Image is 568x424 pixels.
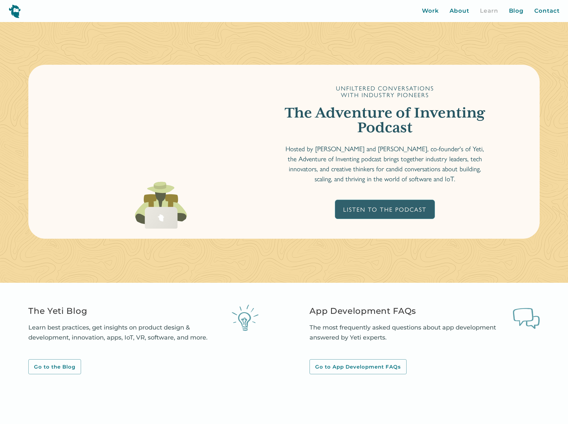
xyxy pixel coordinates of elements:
[343,205,427,213] div: Listen To The Podcast
[34,364,75,370] div: Go to the Blog
[336,85,434,98] div: Unfiltered Conversations with Industry Pioneers
[9,4,21,18] img: yeti logo icon
[232,304,258,331] img: lightbulb illustration
[315,364,401,370] div: Go to App Development FAQs
[450,7,470,15] a: About
[509,7,524,15] a: Blog
[534,7,559,15] a: Contact
[283,144,487,184] p: Hosted by [PERSON_NAME] and [PERSON_NAME], co-founder's of Yeti, the Adventure of Inventing podca...
[28,323,224,343] p: Learn best practices, get insights on product design & development, innovation, apps, IoT, VR, so...
[310,323,505,343] p: The most frequently asked questions about app development answered by Yeti experts.
[283,106,487,136] h1: The Adventure of Inventing Podcast
[513,304,540,331] img: Q&A speech bubbles illustration
[422,7,439,15] a: Work
[28,304,224,317] h2: The Yeti Blog
[310,359,407,375] a: Go to App Development FAQs
[28,359,81,375] a: Go to the Blog
[480,7,498,15] a: Learn
[310,304,505,317] h2: App Development FAQs
[335,200,435,219] a: Listen To The Podcast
